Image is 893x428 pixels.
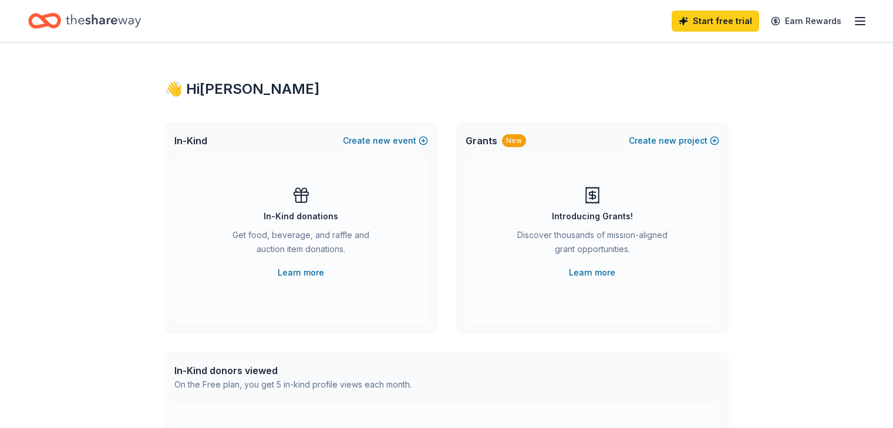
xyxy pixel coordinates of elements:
[569,266,615,280] a: Learn more
[672,11,759,32] a: Start free trial
[552,209,633,223] div: Introducing Grants!
[629,134,719,148] button: Createnewproject
[264,209,338,223] div: In-Kind donations
[165,80,729,98] div: 👋 Hi [PERSON_NAME]
[221,228,381,261] div: Get food, beverage, and raffle and auction item donations.
[502,134,526,147] div: New
[466,134,497,148] span: Grants
[659,134,676,148] span: new
[764,11,848,32] a: Earn Rewards
[278,266,324,280] a: Learn more
[174,364,412,378] div: In-Kind donors viewed
[343,134,428,148] button: Createnewevent
[174,378,412,392] div: On the Free plan, you get 5 in-kind profile views each month.
[373,134,390,148] span: new
[28,7,141,35] a: Home
[513,228,672,261] div: Discover thousands of mission-aligned grant opportunities.
[174,134,207,148] span: In-Kind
